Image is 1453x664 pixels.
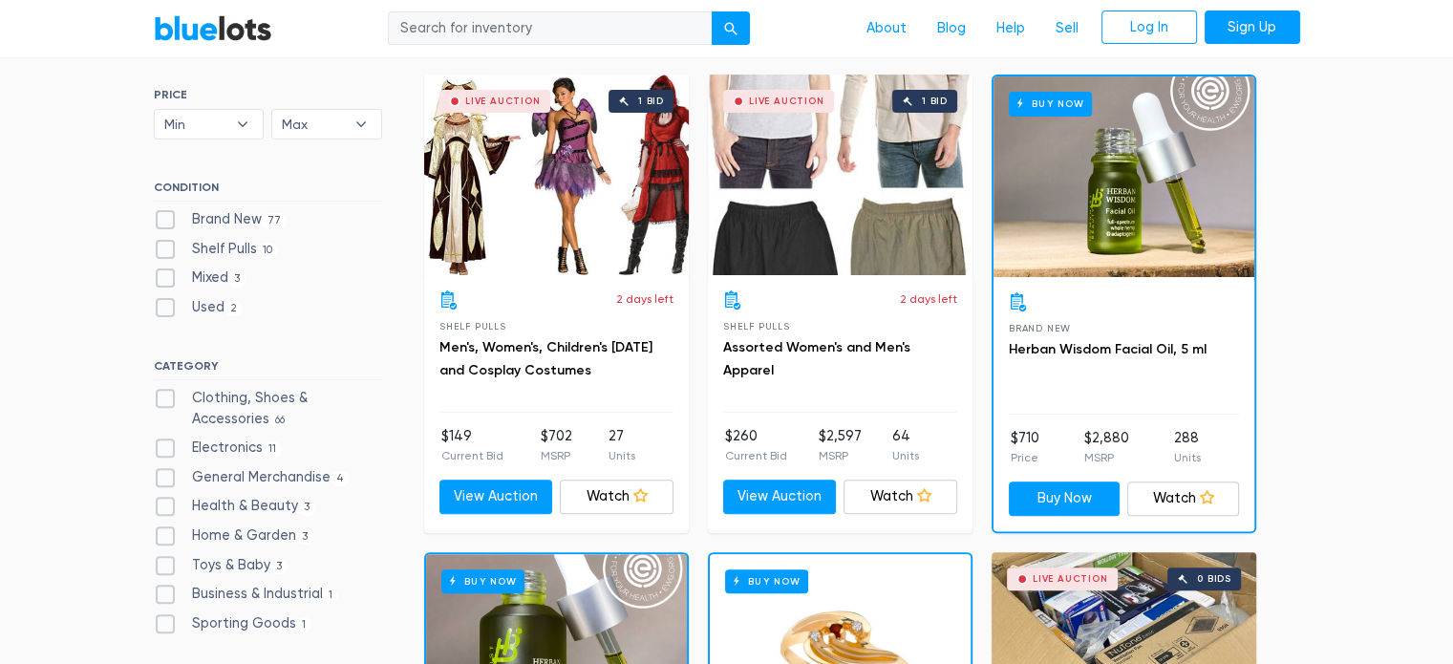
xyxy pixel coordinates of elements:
li: $260 [725,426,787,464]
a: Watch [1127,482,1239,516]
label: Used [154,297,244,318]
li: 27 [609,426,635,464]
a: Help [981,11,1040,47]
a: View Auction [439,480,553,514]
label: Mixed [154,268,246,289]
span: 66 [269,413,291,428]
div: Live Auction [1033,574,1108,584]
input: Search for inventory [388,11,713,46]
div: 0 bids [1197,574,1231,584]
span: Shelf Pulls [439,321,506,332]
div: Live Auction [749,96,824,106]
li: $702 [540,426,571,464]
p: 2 days left [616,290,673,308]
a: Log In [1101,11,1197,45]
p: MSRP [540,447,571,464]
div: 1 bid [922,96,948,106]
b: ▾ [223,110,263,139]
span: 1 [323,589,339,604]
label: Brand New [154,209,288,230]
span: 11 [263,441,283,457]
span: Brand New [1009,323,1071,333]
span: 3 [298,501,316,516]
a: Blog [922,11,981,47]
h6: PRICE [154,88,382,101]
p: 2 days left [900,290,957,308]
h6: Buy Now [441,569,524,593]
h6: CONDITION [154,181,382,202]
a: Watch [844,480,957,514]
p: Units [892,447,919,464]
p: Units [1174,449,1201,466]
p: Current Bid [725,447,787,464]
a: About [851,11,922,47]
a: Herban Wisdom Facial Oil, 5 ml [1009,341,1207,357]
span: 10 [257,243,279,258]
label: Sporting Goods [154,613,312,634]
span: 3 [270,559,288,574]
li: $2,597 [818,426,861,464]
span: Min [164,110,227,139]
label: Shelf Pulls [154,239,279,260]
span: 3 [228,272,246,288]
label: Home & Garden [154,525,314,546]
a: Buy Now [1009,482,1121,516]
span: 2 [224,301,244,316]
a: Men's, Women's, Children's [DATE] and Cosplay Costumes [439,339,652,378]
span: 77 [262,213,288,228]
a: Live Auction 1 bid [708,75,972,275]
a: BlueLots [154,14,272,42]
p: Units [609,447,635,464]
label: Toys & Baby [154,555,288,576]
span: 3 [296,529,314,545]
label: Health & Beauty [154,496,316,517]
h6: Buy Now [1009,92,1092,116]
label: Clothing, Shoes & Accessories [154,388,382,429]
b: ▾ [341,110,381,139]
span: 1 [296,617,312,632]
a: Sell [1040,11,1094,47]
a: Live Auction 1 bid [424,75,689,275]
a: Assorted Women's and Men's Apparel [723,339,910,378]
div: 1 bid [638,96,664,106]
p: MSRP [1084,449,1129,466]
li: 288 [1174,428,1201,466]
li: $2,880 [1084,428,1129,466]
a: View Auction [723,480,837,514]
p: Current Bid [441,447,503,464]
h6: CATEGORY [154,359,382,380]
label: General Merchandise [154,467,351,488]
label: Electronics [154,438,283,459]
a: Watch [560,480,673,514]
label: Business & Industrial [154,584,339,605]
h6: Buy Now [725,569,808,593]
p: Price [1011,449,1039,466]
a: Sign Up [1205,11,1300,45]
li: 64 [892,426,919,464]
a: Buy Now [994,76,1254,277]
li: $710 [1011,428,1039,466]
div: Live Auction [465,96,541,106]
span: Max [282,110,345,139]
span: 4 [331,471,351,486]
span: Shelf Pulls [723,321,790,332]
li: $149 [441,426,503,464]
p: MSRP [818,447,861,464]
